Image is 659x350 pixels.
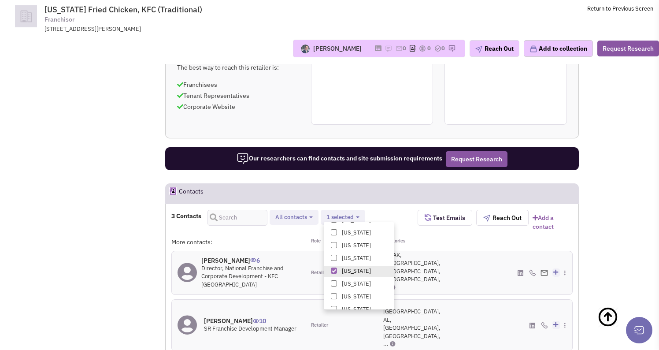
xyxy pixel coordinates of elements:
span: Retailer [311,322,328,329]
button: Request Research [446,151,507,167]
img: icon-UserInteraction.png [250,258,256,262]
input: Search [207,210,267,226]
p: The best way to reach this retailer is: [177,63,300,72]
label: Oregon [324,253,394,264]
span: [US_STATE] Fried Chicken, KFC (Traditional) [44,4,202,15]
span: 6 [250,250,260,264]
label: Puerto Rico [324,279,394,290]
img: icon-phone.png [529,269,536,276]
span: Franchisor [44,15,74,24]
p: Tenant Representatives [177,91,300,100]
span: All contacts [275,213,307,221]
h2: Contacts [179,184,204,203]
label: Rhode Island [324,291,394,302]
a: Add a contact [533,213,573,231]
img: icon-UserInteraction.png [253,319,259,323]
img: icon-email-active-16.png [396,45,403,52]
label: Pennsylvania [324,266,394,277]
img: icon-collection-lavender.png [529,45,537,53]
span: Director, National Franchise and Corporate Development - KFC [GEOGRAPHIC_DATA] [201,264,284,288]
img: icon-note.png [385,45,392,52]
p: Franchisees [177,80,300,89]
img: icon-researcher-20.png [237,153,249,165]
span: Retailer [311,269,328,276]
button: Reach Out [470,40,519,57]
img: plane.png [483,215,490,222]
img: icon-phone.png [541,322,548,329]
span: 10 [253,310,266,325]
span: Our researchers can find contacts and site submission requirements [237,154,442,162]
span: 0 [441,45,445,52]
label: South Carolina [324,304,394,315]
label: Ohio [324,227,394,238]
div: [STREET_ADDRESS][PERSON_NAME] [44,25,274,34]
button: Reach Out [476,210,529,226]
span: AL, AK, [GEOGRAPHIC_DATA], [GEOGRAPHIC_DATA], [GEOGRAPHIC_DATA], ... [383,251,441,291]
h4: [PERSON_NAME] [204,317,296,325]
p: Corporate Website [177,102,300,111]
img: TaskCount.png [434,45,441,52]
img: research-icon.png [448,45,455,52]
button: Test Emails [418,210,472,226]
h4: 3 Contacts [171,212,201,220]
span: FL, [GEOGRAPHIC_DATA], AL, [GEOGRAPHIC_DATA], [GEOGRAPHIC_DATA], ... [383,300,441,348]
button: Request Research [597,41,659,56]
label: Oklahoma [324,240,394,251]
span: Test Emails [431,214,465,222]
div: More contacts: [171,238,305,246]
button: All contacts [273,213,315,222]
h4: [PERSON_NAME] [201,257,300,264]
div: Role [305,238,372,246]
span: 0 [427,45,431,52]
span: 0 [403,45,406,52]
img: Email%20Icon.png [541,270,548,276]
img: icon-dealamount.png [419,45,426,52]
img: plane.png [475,46,482,53]
div: Territories [372,238,439,246]
span: SR Franchise Development Manager [204,325,296,332]
button: Add to collection [524,40,593,57]
a: Return to Previous Screen [587,5,653,12]
div: [PERSON_NAME] [313,44,362,53]
span: 1 selected [326,213,354,221]
button: 1 selected [324,213,362,222]
img: icon-default-company.png [6,5,46,27]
